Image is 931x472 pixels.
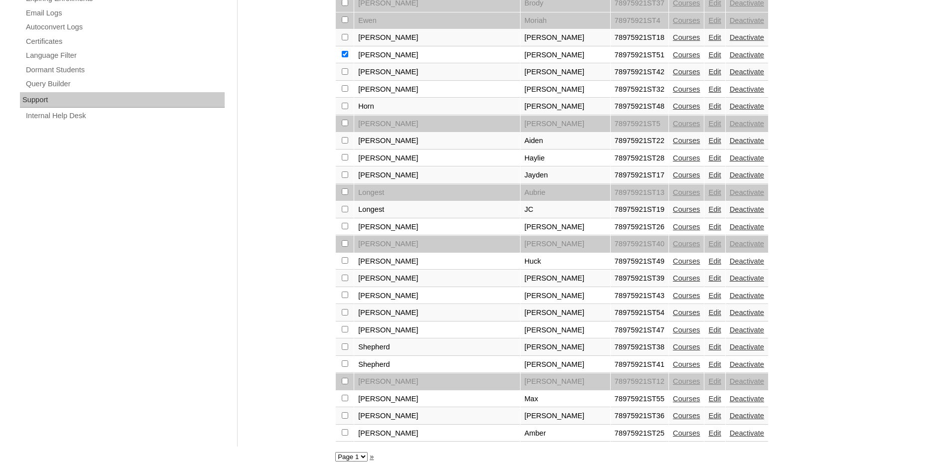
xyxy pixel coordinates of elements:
a: Courses [673,395,700,403]
a: Courses [673,188,700,196]
a: Deactivate [730,412,764,420]
a: » [370,453,374,461]
a: Courses [673,377,700,385]
a: Courses [673,85,700,93]
a: Dormant Students [25,64,225,76]
a: Courses [673,343,700,351]
a: Edit [708,257,721,265]
td: [PERSON_NAME] [521,98,610,115]
td: [PERSON_NAME] [354,219,520,236]
td: [PERSON_NAME] [521,81,610,98]
a: Courses [673,102,700,110]
td: Moriah [521,12,610,29]
td: Horn [354,98,520,115]
a: Courses [673,33,700,41]
a: Deactivate [730,257,764,265]
td: 78975921ST39 [611,270,668,287]
td: [PERSON_NAME] [354,253,520,270]
td: JC [521,201,610,218]
a: Edit [708,309,721,316]
td: [PERSON_NAME] [354,167,520,184]
a: Deactivate [730,429,764,437]
a: Edit [708,171,721,179]
a: Courses [673,171,700,179]
td: Shepherd [354,339,520,356]
a: Deactivate [730,309,764,316]
a: Courses [673,16,700,24]
td: [PERSON_NAME] [354,47,520,64]
td: Longest [354,184,520,201]
a: Edit [708,412,721,420]
a: Deactivate [730,292,764,300]
a: Edit [708,343,721,351]
td: [PERSON_NAME] [521,288,610,305]
a: Courses [673,412,700,420]
td: 78975921ST42 [611,64,668,81]
td: [PERSON_NAME] [354,150,520,167]
a: Edit [708,51,721,59]
td: 78975921ST47 [611,322,668,339]
td: Amber [521,425,610,442]
td: Huck [521,253,610,270]
td: [PERSON_NAME] [354,81,520,98]
a: Edit [708,137,721,145]
a: Courses [673,257,700,265]
a: Deactivate [730,240,764,248]
a: Certificates [25,35,225,48]
a: Courses [673,360,700,368]
td: [PERSON_NAME] [521,64,610,81]
td: [PERSON_NAME] [521,356,610,373]
td: [PERSON_NAME] [354,288,520,305]
a: Deactivate [730,188,764,196]
div: Support [20,92,225,108]
a: Edit [708,154,721,162]
a: Query Builder [25,78,225,90]
a: Edit [708,33,721,41]
a: Deactivate [730,51,764,59]
td: [PERSON_NAME] [521,305,610,321]
td: [PERSON_NAME] [521,408,610,425]
td: Aubrie [521,184,610,201]
td: [PERSON_NAME] [354,270,520,287]
a: Deactivate [730,274,764,282]
a: Courses [673,154,700,162]
a: Deactivate [730,33,764,41]
a: Edit [708,360,721,368]
td: 78975921ST17 [611,167,668,184]
td: [PERSON_NAME] [354,29,520,46]
td: 78975921ST26 [611,219,668,236]
a: Deactivate [730,205,764,213]
td: [PERSON_NAME] [354,425,520,442]
a: Courses [673,120,700,128]
a: Deactivate [730,68,764,76]
td: 78975921ST36 [611,408,668,425]
a: Courses [673,68,700,76]
a: Courses [673,274,700,282]
td: 78975921ST55 [611,391,668,408]
a: Courses [673,51,700,59]
td: [PERSON_NAME] [521,219,610,236]
a: Edit [708,102,721,110]
a: Deactivate [730,395,764,403]
td: Haylie [521,150,610,167]
a: Edit [708,120,721,128]
a: Courses [673,309,700,316]
a: Autoconvert Logs [25,21,225,33]
td: 78975921ST41 [611,356,668,373]
a: Edit [708,16,721,24]
td: [PERSON_NAME] [354,391,520,408]
a: Deactivate [730,360,764,368]
td: 78975921ST28 [611,150,668,167]
td: [PERSON_NAME] [521,322,610,339]
a: Courses [673,137,700,145]
a: Edit [708,188,721,196]
td: 78975921ST25 [611,425,668,442]
td: Shepherd [354,356,520,373]
td: [PERSON_NAME] [354,373,520,390]
td: Ewen [354,12,520,29]
a: Edit [708,240,721,248]
a: Courses [673,240,700,248]
a: Deactivate [730,102,764,110]
a: Edit [708,68,721,76]
td: 78975921ST19 [611,201,668,218]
